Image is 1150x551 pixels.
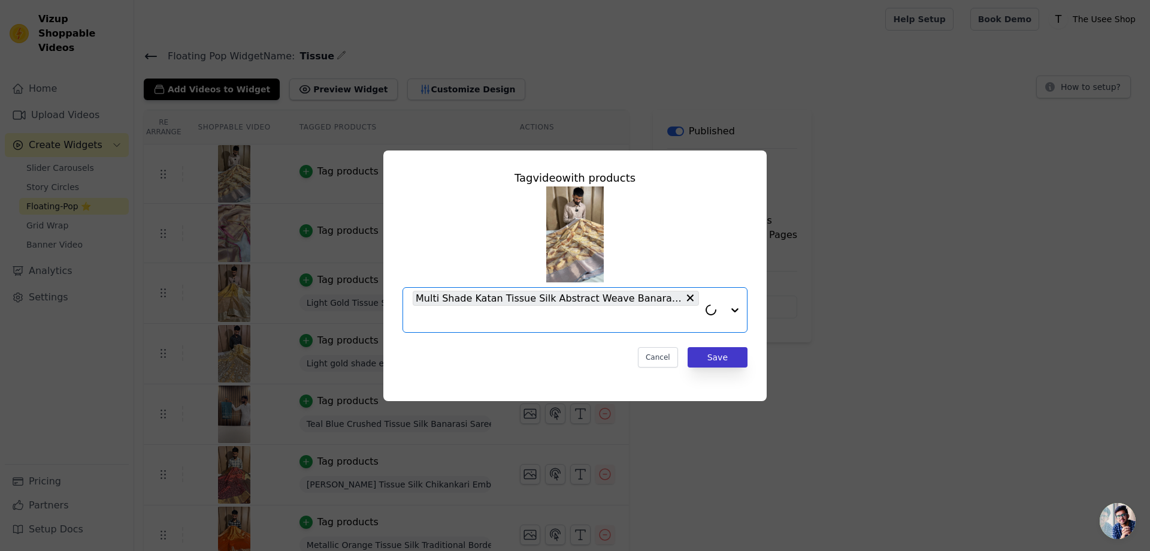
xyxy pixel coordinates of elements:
[638,347,678,368] button: Cancel
[688,347,747,368] button: Save
[416,291,682,306] span: Multi Shade Katan Tissue Silk Abstract Weave Banarasi Saree
[402,170,747,186] div: Tag video with products
[1100,503,1136,539] a: Open chat
[546,186,604,282] img: reel-preview-usee-shop-app.myshopify.com-3708329572597793206_8704832998.jpeg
